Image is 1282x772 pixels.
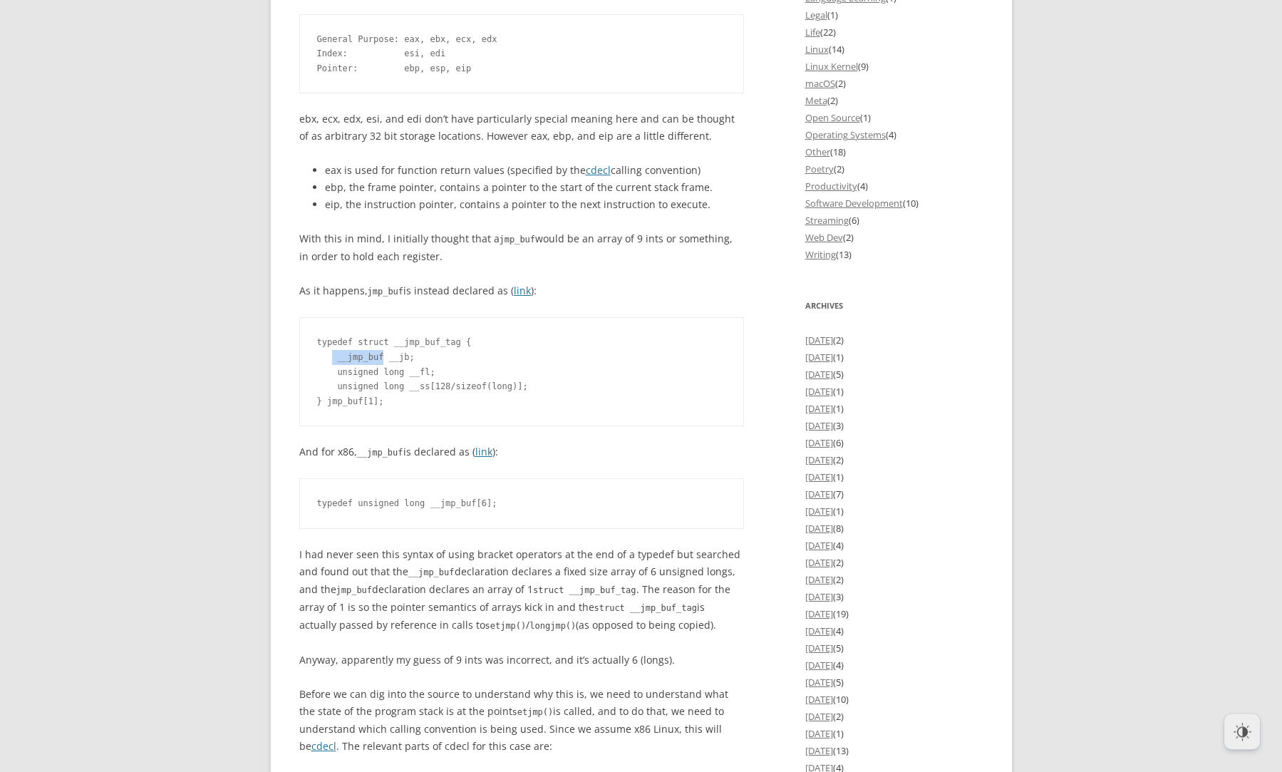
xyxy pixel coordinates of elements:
[805,520,983,537] li: (8)
[805,26,820,38] a: Life
[805,331,983,349] li: (2)
[805,231,843,244] a: Web Dev
[299,443,745,461] p: And for x86, is declared as ( ):
[805,505,833,518] a: [DATE]
[805,470,833,483] a: [DATE]
[311,739,336,753] a: cdecl
[299,14,745,94] pre: General Purpose: eax, ebx, ecx, edx Index: esi, edi Pointer: ebp, esp, eip
[325,196,745,213] li: eip, the instruction pointer, contains a pointer to the next instruction to execute.
[805,94,827,107] a: Meta
[805,488,833,500] a: [DATE]
[805,453,833,466] a: [DATE]
[299,652,745,669] p: Anyway, apparently my guess of 9 ints was incorrect, and it’s actually 6 (longs).
[805,691,983,708] li: (10)
[805,195,983,212] li: (10)
[299,686,745,755] p: Before we can dig into the source to understand why this is, we need to understand what the state...
[805,24,983,41] li: (22)
[586,163,611,177] a: cdecl
[325,162,745,179] li: eax is used for function return values (specified by the calling convention)
[805,725,983,742] li: (1)
[805,246,983,263] li: (13)
[805,539,833,552] a: [DATE]
[805,145,830,158] a: Other
[805,60,858,73] a: Linux Kernel
[529,621,576,631] code: longjmp()
[805,143,983,160] li: (18)
[805,109,983,126] li: (1)
[805,436,833,449] a: [DATE]
[805,180,857,192] a: Productivity
[805,605,983,622] li: (19)
[805,77,835,90] a: macOS
[805,351,833,364] a: [DATE]
[475,445,492,458] a: link
[514,284,531,297] a: link
[805,674,983,691] li: (5)
[299,317,745,426] pre: typedef struct __jmp_buf_tag { __jmp_buf __jb; unsigned long __fl; unsigned long __ss[128/sizeof(...
[805,366,983,383] li: (5)
[805,58,983,75] li: (9)
[805,657,983,674] li: (4)
[805,229,983,246] li: (2)
[805,708,983,725] li: (2)
[805,485,983,503] li: (7)
[805,522,833,535] a: [DATE]
[299,110,745,145] p: ebx, ecx, edx, esi, and edi don’t have particularly special meaning here and can be thought of as...
[805,624,833,637] a: [DATE]
[805,419,833,432] a: [DATE]
[805,126,983,143] li: (4)
[805,607,833,620] a: [DATE]
[805,588,983,605] li: (3)
[805,297,983,314] h3: Archives
[325,179,745,196] li: ebp, the frame pointer, contains a pointer to the start of the current stack frame.
[805,573,833,586] a: [DATE]
[594,603,698,613] code: struct __jmp_buf_tag
[805,537,983,554] li: (4)
[805,6,983,24] li: (1)
[805,385,833,398] a: [DATE]
[805,163,834,175] a: Poetry
[299,230,745,265] p: With this in mind, I initially thought that a would be an array of 9 ints or something, in order ...
[512,707,554,717] code: setjmp()
[805,676,833,689] a: [DATE]
[533,585,636,595] code: struct __jmp_buf_tag
[805,556,833,569] a: [DATE]
[805,177,983,195] li: (4)
[805,742,983,759] li: (13)
[805,212,983,229] li: (6)
[336,585,373,595] code: jmp_buf
[408,567,455,577] code: __jmp_buf
[805,383,983,400] li: (1)
[805,434,983,451] li: (6)
[805,554,983,571] li: (2)
[805,43,829,56] a: Linux
[805,214,849,227] a: Streaming
[805,197,903,210] a: Software Development
[805,160,983,177] li: (2)
[805,111,860,124] a: Open Source
[299,282,745,300] p: As it happens, is instead declared as ( ):
[805,744,833,757] a: [DATE]
[805,92,983,109] li: (2)
[805,349,983,366] li: (1)
[805,75,983,92] li: (2)
[805,402,833,415] a: [DATE]
[805,9,827,21] a: Legal
[805,571,983,588] li: (2)
[805,693,833,706] a: [DATE]
[805,417,983,434] li: (3)
[485,621,527,631] code: setjmp()
[805,639,983,657] li: (5)
[299,478,745,529] pre: typedef unsigned long __jmp_buf[6];
[357,448,403,458] code: __jmp_buf
[805,128,886,141] a: Operating Systems
[805,451,983,468] li: (2)
[805,622,983,639] li: (4)
[805,334,833,346] a: [DATE]
[805,727,833,740] a: [DATE]
[805,248,836,261] a: Writing
[805,659,833,671] a: [DATE]
[805,400,983,417] li: (1)
[299,546,745,634] p: I had never seen this syntax of using bracket operators at the end of a typedef but searched and ...
[805,41,983,58] li: (14)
